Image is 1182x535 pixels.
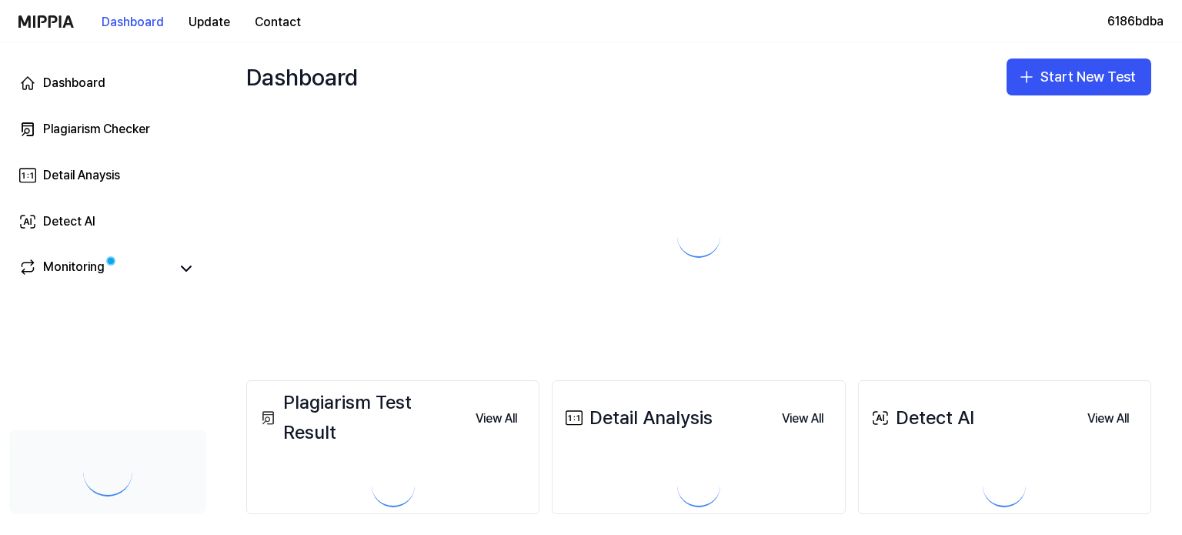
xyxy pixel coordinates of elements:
[463,403,529,434] button: View All
[1075,403,1141,434] button: View All
[9,157,206,194] a: Detail Anaysis
[43,258,105,279] div: Monitoring
[18,258,169,279] a: Monitoring
[242,7,313,38] button: Contact
[256,388,463,447] div: Plagiarism Test Result
[43,74,105,92] div: Dashboard
[770,403,836,434] button: View All
[562,403,713,433] div: Detail Analysis
[1007,59,1151,95] button: Start New Test
[43,120,150,139] div: Plagiarism Checker
[770,402,836,434] a: View All
[176,1,242,43] a: Update
[1107,12,1164,31] button: 6186bdba
[43,212,95,231] div: Detect AI
[89,7,176,38] button: Dashboard
[9,65,206,102] a: Dashboard
[246,59,358,95] div: Dashboard
[18,15,74,28] img: logo
[176,7,242,38] button: Update
[9,111,206,148] a: Plagiarism Checker
[463,402,529,434] a: View All
[1075,402,1141,434] a: View All
[43,166,120,185] div: Detail Anaysis
[868,403,974,433] div: Detect AI
[9,203,206,240] a: Detect AI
